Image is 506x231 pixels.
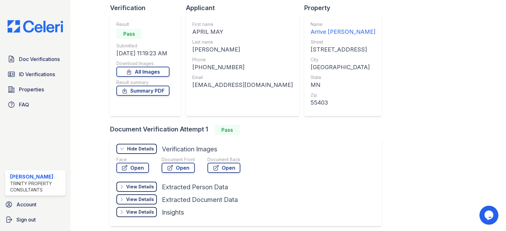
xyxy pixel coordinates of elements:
[311,74,375,81] div: State
[186,3,304,12] div: Applicant
[116,156,149,163] div: Face
[116,60,170,67] div: Download Images
[19,101,29,108] span: FAQ
[207,163,240,173] a: Open
[116,67,170,77] a: All Images
[126,184,154,190] div: View Details
[311,21,375,36] a: Name Arrive [PERSON_NAME]
[479,206,500,225] iframe: chat widget
[192,81,293,89] div: [EMAIL_ADDRESS][DOMAIN_NAME]
[162,145,217,154] div: Verification Images
[311,27,375,36] div: Arrive [PERSON_NAME]
[19,55,60,63] span: Doc Verifications
[192,63,293,72] div: [PHONE_NUMBER]
[116,79,170,86] div: Result summary
[116,49,170,58] div: [DATE] 11:19:23 AM
[304,3,387,12] div: Property
[192,39,293,45] div: Last name
[311,39,375,45] div: Street
[5,83,65,96] a: Properties
[110,125,387,135] div: Document Verification Attempt 1
[3,20,68,33] img: CE_Logo_Blue-a8612792a0a2168367f1c8372b55b34899dd931a85d93a1a3d3e32e68fde9ad4.png
[192,45,293,54] div: [PERSON_NAME]
[127,146,154,152] div: Hide Details
[3,198,68,211] a: Account
[311,63,375,72] div: [GEOGRAPHIC_DATA]
[311,98,375,107] div: 55403
[10,180,63,193] div: Trinity Property Consultants
[110,3,186,12] div: Verification
[311,81,375,89] div: MN
[116,43,170,49] div: Submitted
[126,196,154,203] div: View Details
[192,74,293,81] div: Email
[311,92,375,98] div: Zip
[16,216,36,223] span: Sign out
[3,213,68,226] a: Sign out
[192,27,293,36] div: APRIL MAY
[126,209,154,215] div: View Details
[311,45,375,54] div: [STREET_ADDRESS]
[311,21,375,27] div: Name
[192,57,293,63] div: Phone
[5,98,65,111] a: FAQ
[116,21,170,27] div: Result
[162,208,184,217] div: Insights
[5,68,65,81] a: ID Verifications
[207,156,240,163] div: Document Back
[162,183,228,191] div: Extracted Person Data
[16,201,36,208] span: Account
[116,29,142,39] div: Pass
[162,195,238,204] div: Extracted Document Data
[162,156,195,163] div: Document Front
[162,163,195,173] a: Open
[19,70,55,78] span: ID Verifications
[116,163,149,173] a: Open
[192,21,293,27] div: First name
[5,53,65,65] a: Doc Verifications
[19,86,44,93] span: Properties
[311,57,375,63] div: City
[214,125,240,135] div: Pass
[10,173,63,180] div: [PERSON_NAME]
[116,86,170,96] a: Summary PDF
